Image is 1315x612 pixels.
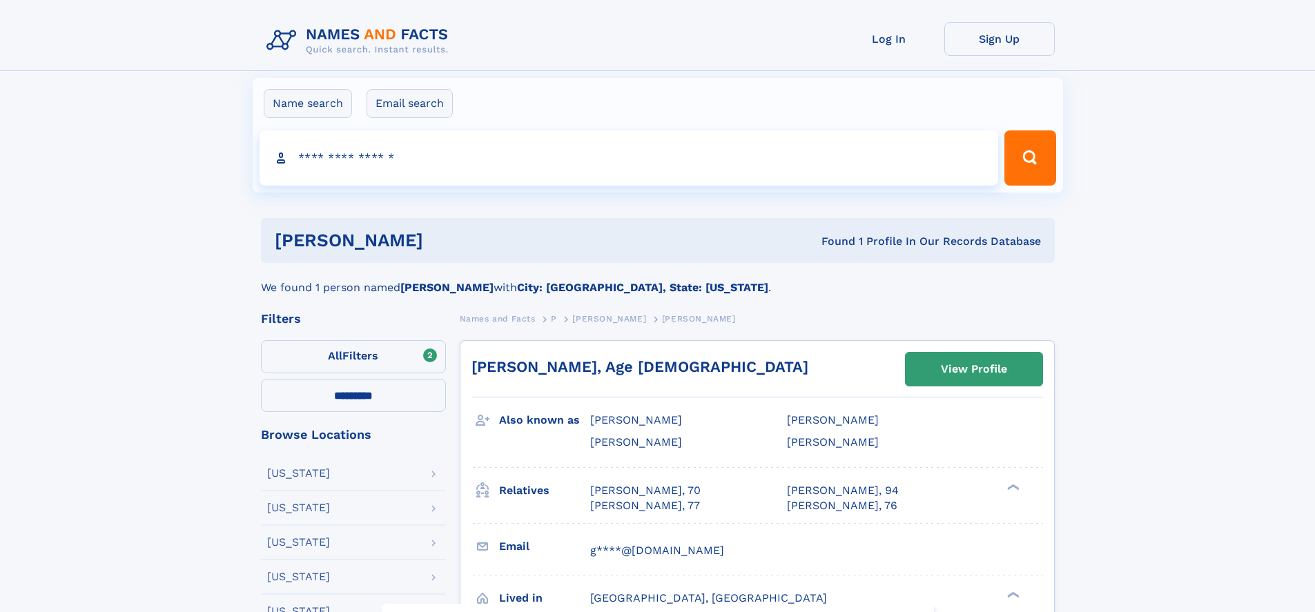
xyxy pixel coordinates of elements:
div: [US_STATE] [267,571,330,582]
a: [PERSON_NAME], 94 [787,483,899,498]
label: Email search [367,89,453,118]
a: Log In [834,22,944,56]
div: Browse Locations [261,428,446,441]
a: [PERSON_NAME], 77 [590,498,700,513]
span: All [328,349,342,362]
span: [GEOGRAPHIC_DATA], [GEOGRAPHIC_DATA] [590,591,827,604]
a: [PERSON_NAME], Age [DEMOGRAPHIC_DATA] [471,358,808,375]
a: Names and Facts [460,310,536,327]
a: [PERSON_NAME], 76 [787,498,897,513]
input: search input [260,130,999,186]
button: Search Button [1004,130,1055,186]
label: Name search [264,89,352,118]
span: [PERSON_NAME] [572,314,646,324]
a: Sign Up [944,22,1055,56]
b: [PERSON_NAME] [400,281,494,294]
div: [US_STATE] [267,468,330,479]
label: Filters [261,340,446,373]
div: [US_STATE] [267,537,330,548]
div: Found 1 Profile In Our Records Database [622,234,1041,249]
span: [PERSON_NAME] [787,413,879,426]
span: [PERSON_NAME] [787,435,879,448]
h3: Also known as [499,408,590,432]
h3: Lived in [499,586,590,610]
img: Logo Names and Facts [261,22,460,59]
span: [PERSON_NAME] [590,413,682,426]
div: ❯ [1004,482,1020,491]
div: We found 1 person named with . [261,263,1055,296]
a: View Profile [906,353,1042,386]
div: View Profile [941,353,1007,385]
div: Filters [261,313,446,325]
h3: Relatives [499,479,590,502]
h1: [PERSON_NAME] [275,232,623,249]
b: City: [GEOGRAPHIC_DATA], State: [US_STATE] [517,281,768,294]
a: [PERSON_NAME], 70 [590,483,701,498]
span: [PERSON_NAME] [590,435,682,448]
h3: Email [499,535,590,558]
div: [US_STATE] [267,502,330,513]
span: P [551,314,557,324]
a: P [551,310,557,327]
div: ❯ [1004,590,1020,599]
span: [PERSON_NAME] [662,314,736,324]
a: [PERSON_NAME] [572,310,646,327]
